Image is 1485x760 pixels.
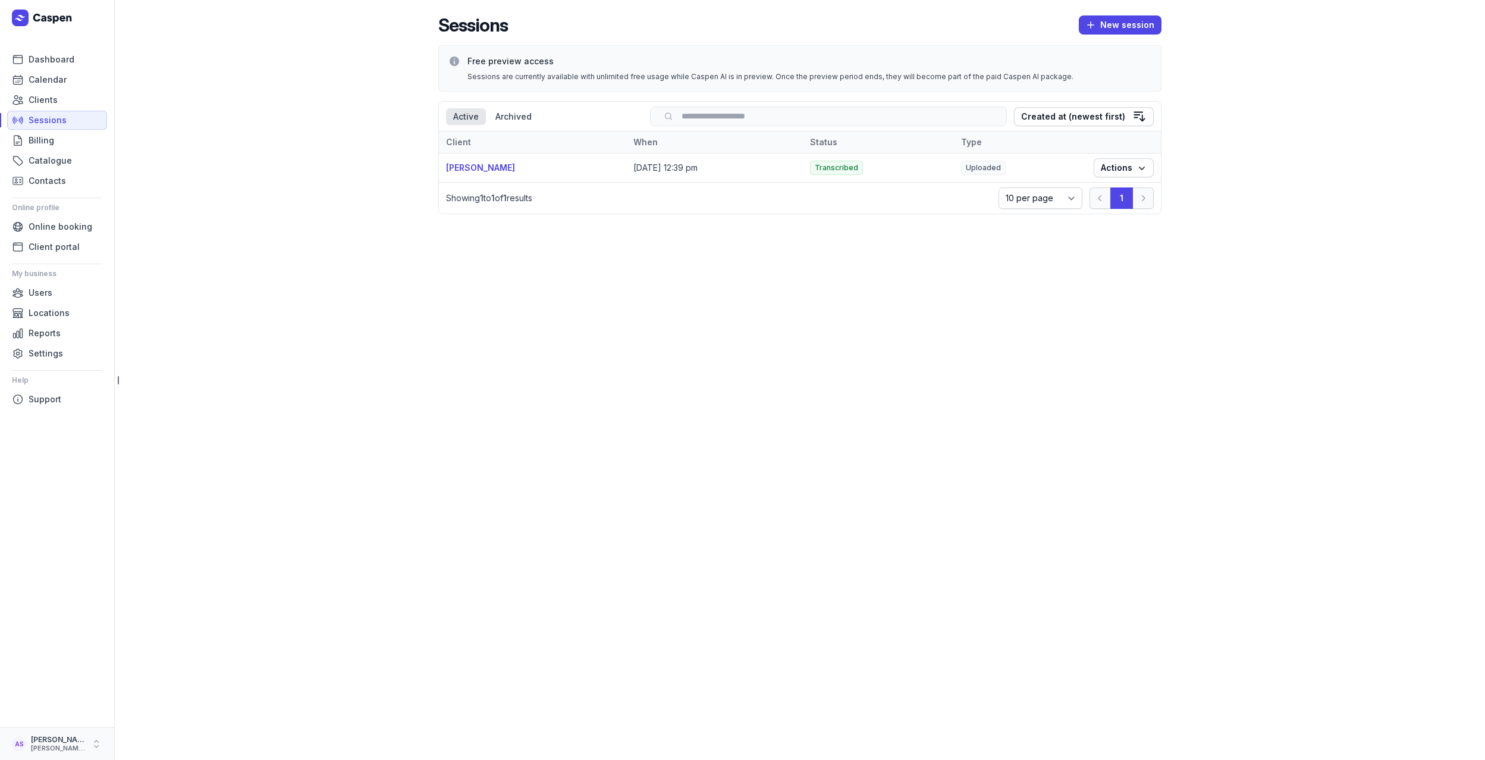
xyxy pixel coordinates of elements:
button: New session [1079,15,1161,35]
h3: Free preview access [467,55,1151,67]
span: New session [1086,18,1154,32]
div: My business [12,264,102,283]
button: Actions [1094,158,1154,177]
div: Created at (newest first) [1021,110,1125,124]
th: When [626,132,803,154]
nav: Tabs [446,108,643,125]
span: Contacts [29,174,66,188]
div: [PERSON_NAME] [31,735,86,745]
span: Dashboard [29,52,74,67]
span: AS [15,737,24,751]
nav: Pagination [1090,187,1154,209]
span: Client portal [29,240,80,254]
div: Archived [488,108,539,125]
th: Type [954,132,1087,154]
span: Catalogue [29,154,72,168]
button: Created at (newest first) [1014,107,1154,126]
span: Reports [29,326,61,340]
span: Uploaded [961,161,1006,175]
button: 1 [1110,187,1133,209]
span: Sessions [29,113,67,127]
span: Settings [29,346,63,361]
span: Users [29,286,52,300]
div: Online profile [12,198,102,217]
span: 1 [491,193,495,203]
div: Active [446,108,486,125]
h2: Sessions [438,14,508,36]
td: [DATE] 12:39 pm [626,154,803,183]
div: Sessions are currently available with unlimited free usage while Caspen AI is in preview. Once th... [467,72,1151,82]
span: 1 [503,193,507,203]
span: Support [29,392,61,406]
span: Transcribed [810,161,863,175]
span: Locations [29,306,70,320]
th: Status [803,132,954,154]
span: Billing [29,133,54,148]
th: Client [439,132,626,154]
span: Online booking [29,220,92,234]
div: Help [12,371,102,390]
span: Calendar [29,73,67,87]
p: Showing to of results [446,192,991,204]
div: [PERSON_NAME][EMAIL_ADDRESS][DOMAIN_NAME] [31,745,86,753]
a: [PERSON_NAME] [446,162,515,173]
span: Clients [29,93,58,107]
span: 1 [480,193,484,203]
span: Actions [1101,161,1147,175]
